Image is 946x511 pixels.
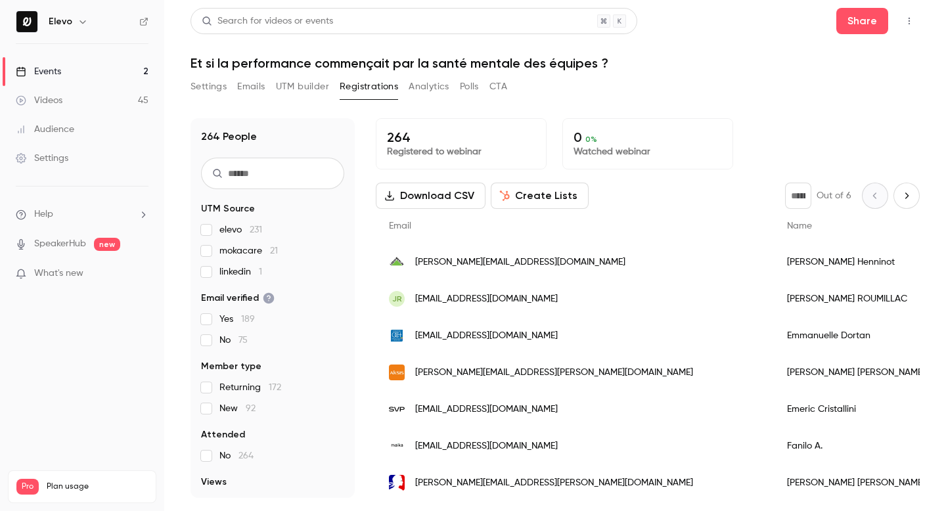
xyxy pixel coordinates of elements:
img: svp.com [389,401,405,417]
div: Videos [16,94,62,107]
span: Member type [201,360,261,373]
p: No results [201,497,344,510]
span: Help [34,208,53,221]
span: Email verified [201,292,275,305]
span: 0 % [585,135,597,144]
img: och.fr [389,328,405,344]
span: No [219,334,248,347]
span: 21 [270,246,278,255]
button: Polls [460,76,479,97]
span: 172 [269,383,281,392]
span: [PERSON_NAME][EMAIL_ADDRESS][DOMAIN_NAME] [415,255,625,269]
button: Registrations [340,76,398,97]
span: Pro [16,479,39,495]
span: Views [201,476,227,489]
span: linkedin [219,265,262,278]
p: Watched webinar [574,145,722,158]
span: 264 [238,451,254,460]
button: Next page [893,183,920,209]
img: leroymerlin.fr [389,254,405,270]
span: [EMAIL_ADDRESS][DOMAIN_NAME] [415,329,558,343]
img: maika-assistance.com [389,438,405,454]
span: new [94,238,120,251]
span: [PERSON_NAME][EMAIL_ADDRESS][PERSON_NAME][DOMAIN_NAME] [415,476,693,490]
span: Yes [219,313,255,326]
p: 0 [574,129,722,145]
a: SpeakerHub [34,237,86,251]
button: Create Lists [491,183,589,209]
span: Name [787,221,812,231]
div: Events [16,65,61,78]
button: CTA [489,76,507,97]
img: Elevo [16,11,37,32]
span: 189 [241,315,255,324]
span: Email [389,221,411,231]
span: elevo [219,223,262,236]
h6: Elevo [49,15,72,28]
iframe: Noticeable Trigger [133,268,148,280]
button: Share [836,8,888,34]
img: loire-atlantique.gouv.fr [389,475,405,491]
img: aksis.fr [389,365,405,380]
span: Attended [201,428,245,441]
span: 92 [246,404,256,413]
div: Audience [16,123,74,136]
button: Download CSV [376,183,485,209]
span: Returning [219,381,281,394]
span: What's new [34,267,83,280]
h1: 264 People [201,129,257,144]
span: Plan usage [47,481,148,492]
p: Registered to webinar [387,145,535,158]
p: Out of 6 [817,189,851,202]
button: Settings [191,76,227,97]
p: 264 [387,129,535,145]
span: 231 [250,225,262,234]
span: [PERSON_NAME][EMAIL_ADDRESS][PERSON_NAME][DOMAIN_NAME] [415,366,693,380]
div: Search for videos or events [202,14,333,28]
span: UTM Source [201,202,255,215]
span: [EMAIL_ADDRESS][DOMAIN_NAME] [415,292,558,306]
span: [EMAIL_ADDRESS][DOMAIN_NAME] [415,439,558,453]
span: 75 [238,336,248,345]
span: 1 [259,267,262,277]
span: No [219,449,254,462]
div: Settings [16,152,68,165]
span: JR [392,293,402,305]
span: New [219,402,256,415]
span: mokacare [219,244,278,257]
button: Emails [237,76,265,97]
button: UTM builder [276,76,329,97]
button: Analytics [409,76,449,97]
span: [EMAIL_ADDRESS][DOMAIN_NAME] [415,403,558,416]
li: help-dropdown-opener [16,208,148,221]
h1: Et si la performance commençait par la santé mentale des équipes ? [191,55,920,71]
